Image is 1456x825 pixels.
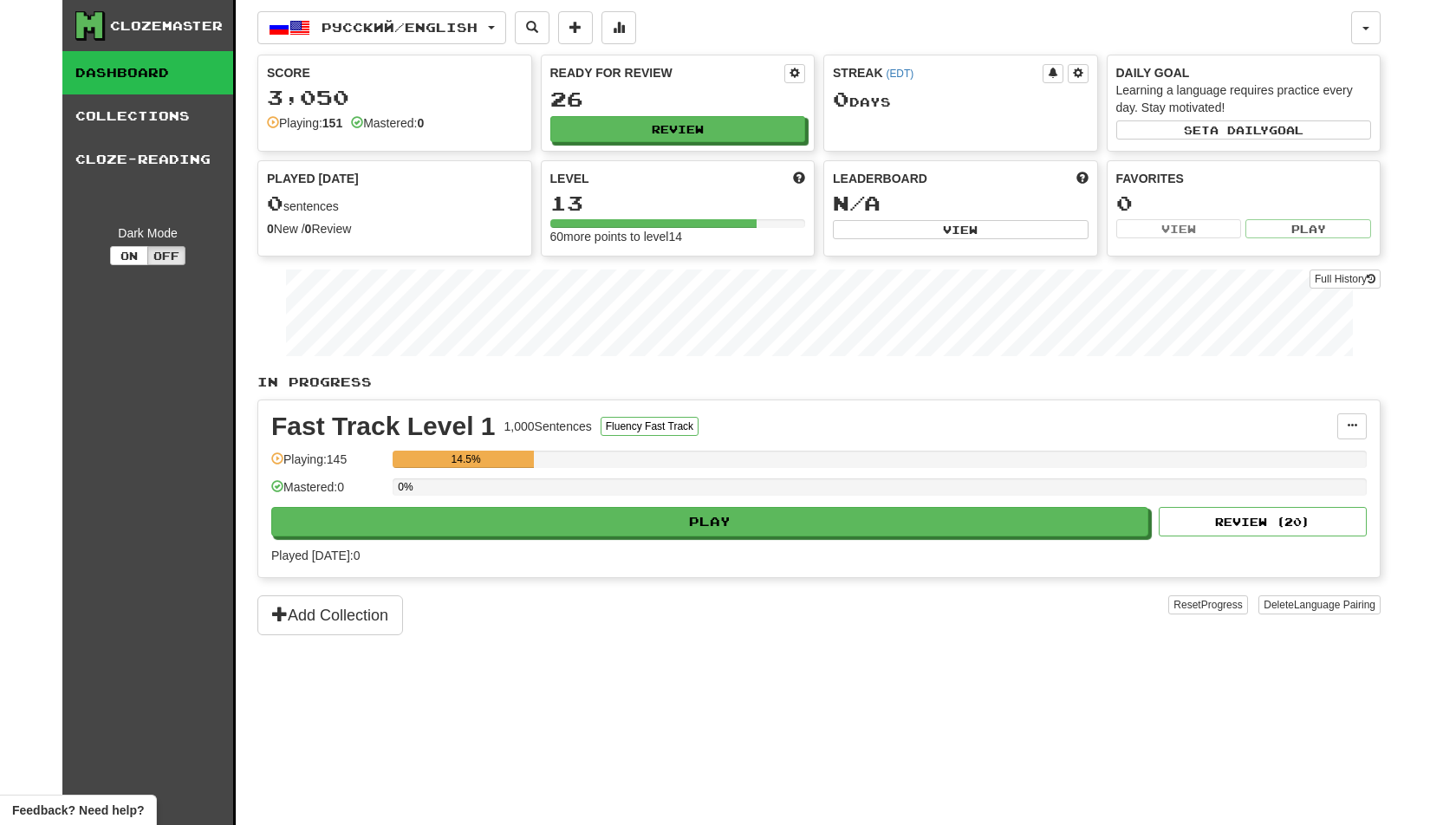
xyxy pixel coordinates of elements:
[271,478,384,507] div: Mastered: 0
[417,116,424,130] strong: 0
[504,418,592,435] div: 1,000 Sentences
[75,224,220,242] div: Dark Mode
[1258,595,1381,614] button: DeleteLanguage Pairing
[550,192,806,214] div: 13
[1116,170,1372,187] div: Favorites
[550,88,806,110] div: 26
[1245,219,1371,238] button: Play
[558,11,593,44] button: Add sentence to collection
[267,191,283,215] span: 0
[550,170,589,187] span: Level
[1116,192,1372,214] div: 0
[267,222,274,236] strong: 0
[550,64,785,81] div: Ready for Review
[833,64,1043,81] div: Streak
[62,94,233,138] a: Collections
[1310,270,1381,289] a: Full History
[271,413,496,439] div: Fast Track Level 1
[1159,507,1367,536] button: Review (20)
[601,417,699,436] button: Fluency Fast Track
[271,451,384,479] div: Playing: 145
[62,51,233,94] a: Dashboard
[1116,120,1372,140] button: Seta dailygoal
[267,64,523,81] div: Score
[1201,599,1243,611] span: Progress
[601,11,636,44] button: More stats
[267,220,523,237] div: New / Review
[62,138,233,181] a: Cloze-Reading
[833,88,1089,111] div: Day s
[1210,124,1269,136] span: a daily
[1076,170,1089,187] span: This week in points, UTC
[1116,219,1242,238] button: View
[833,220,1089,239] button: View
[886,68,913,80] a: (EDT)
[515,11,549,44] button: Search sentences
[322,116,342,130] strong: 151
[398,451,534,468] div: 14.5%
[257,374,1381,391] p: In Progress
[793,170,805,187] span: Score more points to level up
[1116,81,1372,116] div: Learning a language requires practice every day. Stay motivated!
[257,595,403,635] button: Add Collection
[550,228,806,245] div: 60 more points to level 14
[147,246,185,265] button: Off
[267,87,523,108] div: 3,050
[833,191,881,215] span: N/A
[267,114,342,132] div: Playing:
[833,87,849,111] span: 0
[305,222,312,236] strong: 0
[271,507,1148,536] button: Play
[12,802,144,819] span: Open feedback widget
[271,549,360,562] span: Played [DATE]: 0
[1294,599,1375,611] span: Language Pairing
[110,17,223,35] div: Clozemaster
[351,114,424,132] div: Mastered:
[1116,64,1372,81] div: Daily Goal
[267,170,359,187] span: Played [DATE]
[110,246,148,265] button: On
[550,116,806,142] button: Review
[267,192,523,215] div: sentences
[833,170,927,187] span: Leaderboard
[257,11,506,44] button: Русский/English
[322,20,478,35] span: Русский / English
[1168,595,1247,614] button: ResetProgress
